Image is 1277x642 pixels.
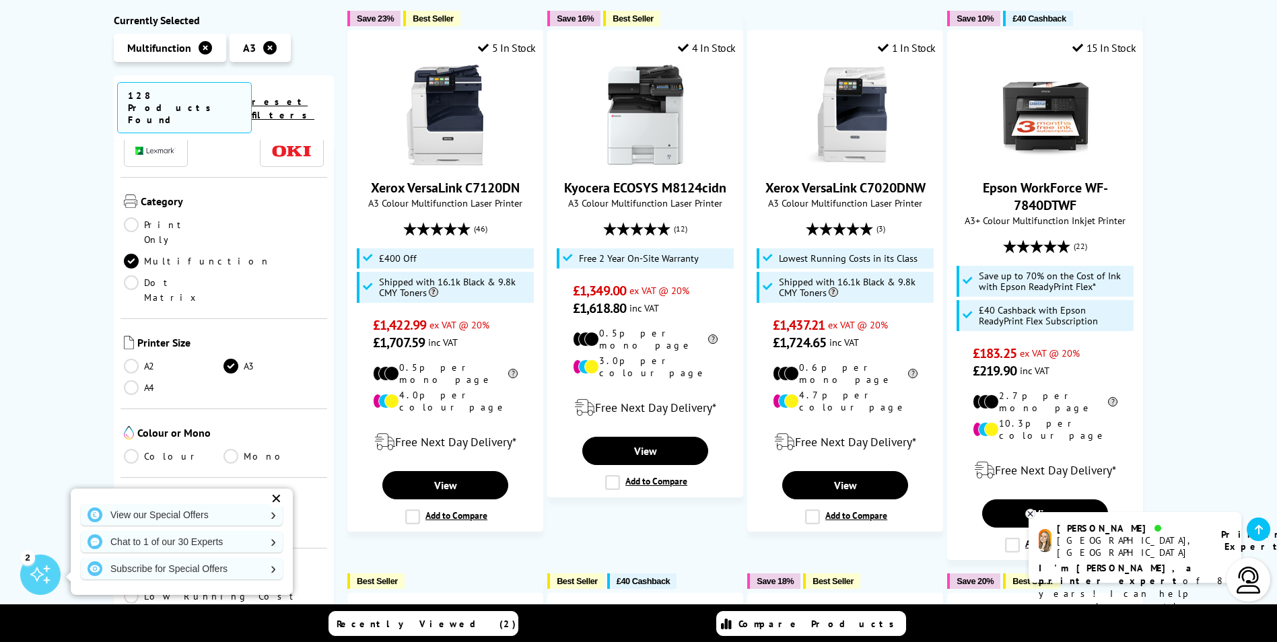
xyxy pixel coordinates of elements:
[141,194,324,211] span: Category
[973,417,1117,441] li: 10.3p per colour page
[555,389,736,427] div: modal_delivery
[595,65,696,166] img: Kyocera ECOSYS M8124cidn
[672,604,736,617] div: 15 In Stock
[557,13,594,24] span: Save 16%
[955,452,1136,489] div: modal_delivery
[124,426,134,439] img: Colour or Mono
[773,389,918,413] li: 4.7p per colour page
[243,41,256,55] span: A3
[347,11,401,26] button: Save 23%
[124,254,271,269] a: Multifunction
[137,336,324,352] span: Printer Size
[955,214,1136,227] span: A3+ Colour Multifunction Inkjet Printer
[555,197,736,209] span: A3 Colour Multifunction Laser Printer
[603,11,660,26] button: Best Seller
[1039,562,1231,626] p: of 8 years! I can help you choose the right product
[983,179,1108,214] a: Epson WorkForce WF-7840DTWF
[355,197,536,209] span: A3 Colour Multifunction Laser Printer
[428,336,458,349] span: inc VAT
[124,359,224,373] a: A2
[1074,234,1087,259] span: (22)
[395,65,496,166] img: Xerox VersaLink C7120DN
[223,359,324,373] a: A3
[478,41,536,55] div: 5 In Stock
[124,217,224,247] a: Print Only
[474,216,487,242] span: (46)
[405,509,487,524] label: Add to Compare
[1020,364,1049,377] span: inc VAT
[547,573,605,589] button: Best Seller
[124,194,137,208] img: Category
[1003,11,1072,26] button: £40 Cashback
[607,573,677,589] button: £40 Cashback
[957,13,994,24] span: Save 10%
[1057,534,1204,559] div: [GEOGRAPHIC_DATA], [GEOGRAPHIC_DATA]
[81,531,283,552] a: Chat to 1 of our 30 Experts
[805,509,887,524] label: Add to Compare
[779,253,918,264] span: Lowest Running Costs in its Class
[1072,41,1136,55] div: 15 In Stock
[1012,576,1054,586] span: Best Seller
[755,423,936,461] div: modal_delivery
[127,41,191,55] span: Multifunction
[979,271,1131,292] span: Save up to 70% on the Cost of Ink with Epson ReadyPrint Flex*
[765,179,926,197] a: Xerox VersaLink C7020DNW
[373,334,425,351] span: £1,707.59
[773,361,918,386] li: 0.6p per mono page
[547,11,600,26] button: Save 16%
[995,65,1096,166] img: Epson WorkForce WF-7840DTWF
[223,449,324,464] a: Mono
[747,573,800,589] button: Save 18%
[1020,347,1080,359] span: ex VAT @ 20%
[473,604,536,617] div: 14 In Stock
[564,179,726,197] a: Kyocera ECOSYS M8124cidn
[357,13,394,24] span: Save 23%
[382,471,508,499] a: View
[973,362,1016,380] span: £219.90
[957,576,994,586] span: Save 20%
[135,143,176,159] a: Lexmark
[557,576,598,586] span: Best Seller
[829,336,859,349] span: inc VAT
[137,426,324,442] span: Colour or Mono
[738,618,901,630] span: Compare Products
[828,318,888,331] span: ex VAT @ 20%
[1235,567,1262,594] img: user-headset-light.svg
[795,65,896,166] img: Xerox VersaLink C7020DNW
[373,316,426,334] span: £1,422.99
[355,423,536,461] div: modal_delivery
[1012,13,1066,24] span: £40 Cashback
[379,277,531,298] span: Shipped with 16.1k Black & 9.8k CMY Toners
[573,327,718,351] li: 0.5p per mono page
[357,576,398,586] span: Best Seller
[135,147,176,155] img: Lexmark
[605,475,687,490] label: Add to Compare
[629,301,659,314] span: inc VAT
[773,316,825,334] span: £1,437.21
[757,576,794,586] span: Save 18%
[878,41,936,55] div: 1 In Stock
[782,471,907,499] a: View
[973,345,1016,362] span: £183.25
[373,389,518,413] li: 4.0p per colour page
[947,573,1000,589] button: Save 20%
[373,361,518,386] li: 0.5p per mono page
[81,558,283,579] a: Subscribe for Special Offers
[573,282,626,299] span: £1,349.00
[617,576,670,586] span: £40 Cashback
[347,573,405,589] button: Best Seller
[995,155,1096,168] a: Epson WorkForce WF-7840DTWF
[395,155,496,168] a: Xerox VersaLink C7120DN
[337,618,516,630] span: Recently Viewed (2)
[124,589,324,604] a: Low Running Cost
[803,573,860,589] button: Best Seller
[117,82,252,133] span: 128 Products Found
[413,13,454,24] span: Best Seller
[271,145,312,157] img: OKI
[795,155,896,168] a: Xerox VersaLink C7020DNW
[773,334,826,351] span: £1,724.65
[779,277,931,298] span: Shipped with 16.1k Black & 9.8k CMY Toners
[629,284,689,297] span: ex VAT @ 20%
[582,437,707,465] a: View
[267,489,285,508] div: ✕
